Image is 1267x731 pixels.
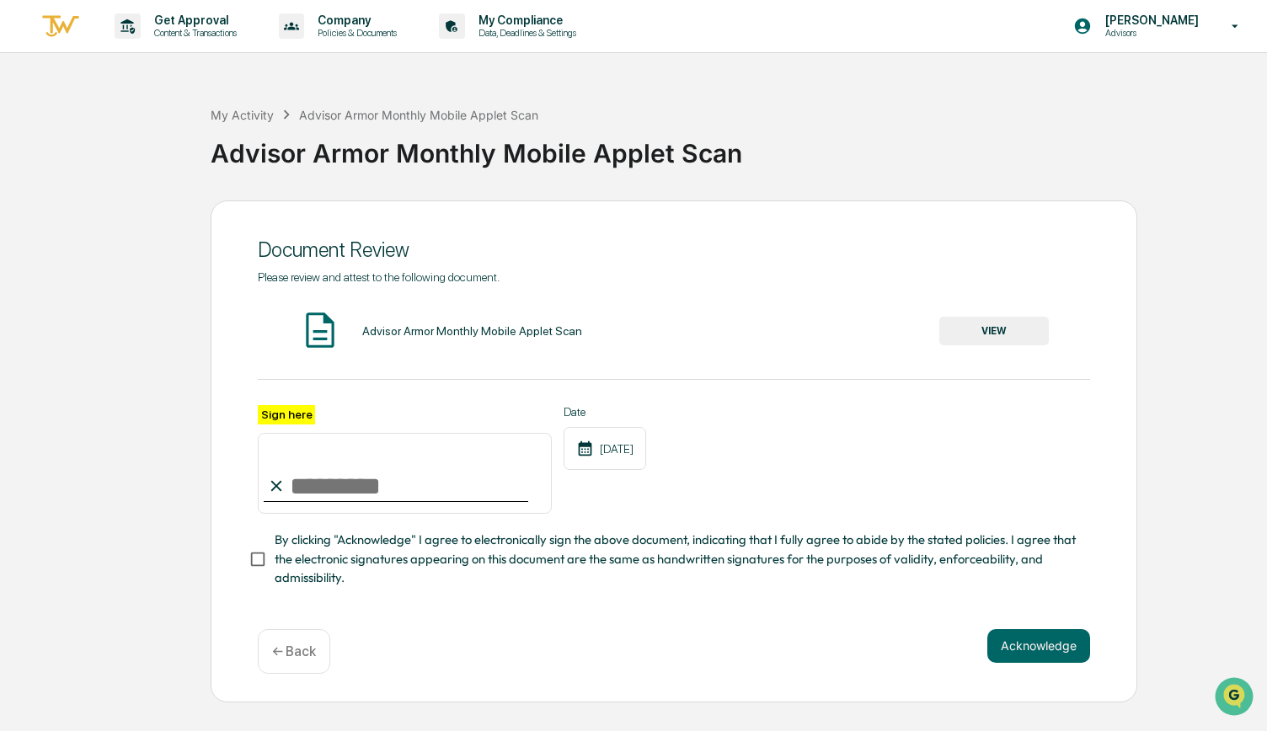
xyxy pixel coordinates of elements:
[272,643,316,659] p: ← Back
[10,205,115,235] a: 🖐️Preclearance
[465,13,585,27] p: My Compliance
[1092,13,1207,27] p: [PERSON_NAME]
[122,213,136,227] div: 🗄️
[299,309,341,351] img: Document Icon
[275,531,1077,587] span: By clicking "Acknowledge" I agree to electronically sign the above document, indicating that I fu...
[362,324,582,338] div: Advisor Armor Monthly Mobile Applet Scan
[17,245,30,259] div: 🔎
[17,35,307,61] p: How can we help?
[119,284,204,297] a: Powered byPylon
[40,13,81,40] img: logo
[139,211,209,228] span: Attestations
[211,125,1259,168] div: Advisor Armor Monthly Mobile Applet Scan
[304,13,405,27] p: Company
[258,270,500,284] span: Please review and attest to the following document.
[34,243,106,260] span: Data Lookup
[987,629,1090,663] button: Acknowledge
[299,108,538,122] div: Advisor Armor Monthly Mobile Applet Scan
[10,237,113,267] a: 🔎Data Lookup
[17,128,47,158] img: 1746055101610-c473b297-6a78-478c-a979-82029cc54cd1
[286,133,307,153] button: Start new chat
[465,27,585,39] p: Data, Deadlines & Settings
[258,237,1090,262] div: Document Review
[141,13,245,27] p: Get Approval
[168,285,204,297] span: Pylon
[258,405,315,424] label: Sign here
[1213,675,1259,721] iframe: Open customer support
[34,211,109,228] span: Preclearance
[141,27,245,39] p: Content & Transactions
[564,405,646,419] label: Date
[57,145,213,158] div: We're available if you need us!
[17,213,30,227] div: 🖐️
[1092,27,1207,39] p: Advisors
[564,427,646,470] div: [DATE]
[939,317,1049,345] button: VIEW
[304,27,405,39] p: Policies & Documents
[211,108,274,122] div: My Activity
[57,128,276,145] div: Start new chat
[115,205,216,235] a: 🗄️Attestations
